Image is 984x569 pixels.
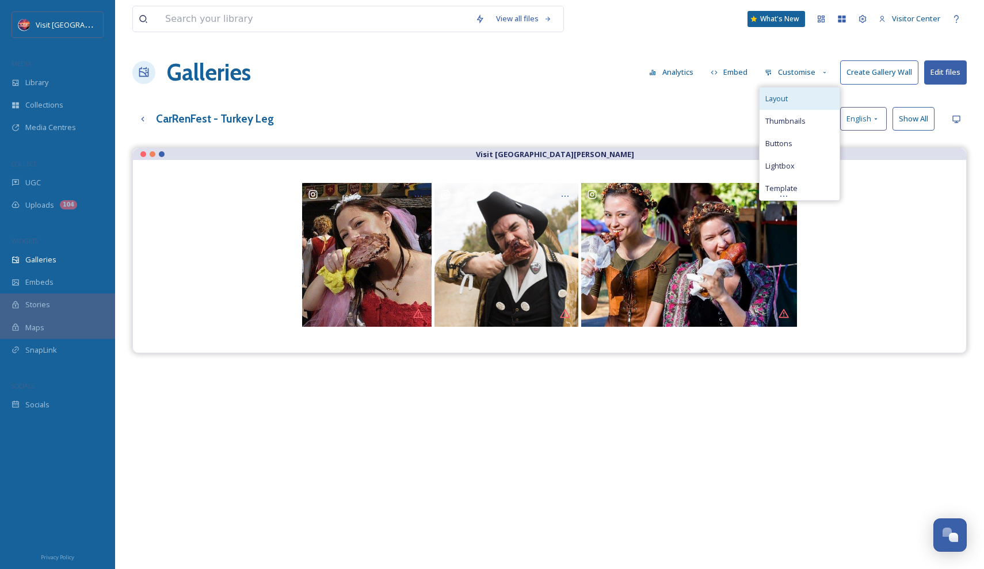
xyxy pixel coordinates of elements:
[765,116,806,127] span: Thumbnails
[643,61,699,83] button: Analytics
[765,138,792,149] span: Buttons
[25,277,54,288] span: Embeds
[41,549,74,563] a: Privacy Policy
[25,399,49,410] span: Socials
[25,322,44,333] span: Maps
[765,93,788,104] span: Layout
[846,113,871,124] span: English
[12,59,32,68] span: MEDIA
[705,61,754,83] button: Embed
[25,254,56,265] span: Galleries
[18,19,30,30] img: Logo%20Image.png
[759,61,834,83] button: Customise
[643,61,705,83] a: Analytics
[156,110,274,127] h3: CarRenFest - Turkey Leg
[433,183,580,327] a: What we wouldn't give to be chowing down on a turkey leg right about now 🦃
[41,553,74,561] span: Privacy Policy
[893,107,935,131] button: Show All
[25,122,76,133] span: Media Centres
[60,200,77,209] div: 104
[490,7,558,30] a: View all files
[25,299,50,310] span: Stories
[892,13,940,24] span: Visitor Center
[300,183,433,327] a: 🦃 🍗 Happy Turkey Leg Day!! 🦃 🍗
[167,55,251,90] a: Galleries
[924,60,967,84] button: Edit files
[25,100,63,110] span: Collections
[12,236,38,245] span: WIDGETS
[765,161,795,171] span: Lightbox
[765,183,798,194] span: Template
[25,177,41,188] span: UGC
[476,149,634,159] strong: Visit [GEOGRAPHIC_DATA][PERSON_NAME]
[12,159,36,168] span: COLLECT
[12,381,35,390] span: SOCIALS
[36,19,182,30] span: Visit [GEOGRAPHIC_DATA][PERSON_NAME]
[840,60,918,84] button: Create Gallery Wall
[873,7,946,30] a: Visitor Center
[747,11,805,27] a: What's New
[25,77,48,88] span: Library
[25,200,54,211] span: Uploads
[25,345,57,356] span: SnapLink
[933,518,967,552] button: Open Chat
[159,6,470,32] input: Search your library
[580,183,799,327] a: Why aren't Turkey Legs a part of our everyday diet? 🤔 | #whythough #TurkeyLegTuesday #TurkeyLegsF...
